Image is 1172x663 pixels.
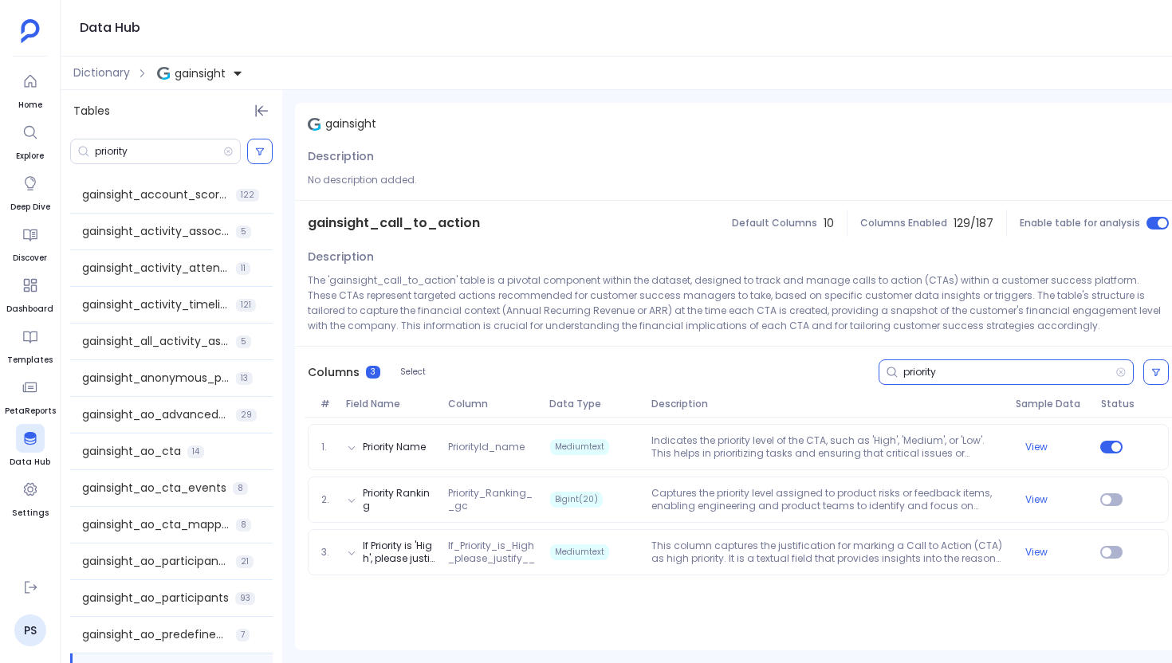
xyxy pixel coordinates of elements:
input: Search Tables/Columns [95,145,223,158]
a: PetaReports [5,373,56,418]
span: Description [645,398,1010,410]
span: Default Columns [732,217,817,229]
span: Data Hub [10,456,50,469]
span: Sample Data [1009,398,1094,410]
span: Deep Dive [10,201,50,214]
span: gainsight_activity_attendee [82,260,230,277]
span: gainsight_ao_predefined_advanced_outreach_model__gc [82,626,230,643]
span: 8 [233,482,248,495]
span: Bigint(20) [550,492,603,508]
span: Column [442,398,544,410]
span: 29 [236,409,257,422]
span: Status [1095,398,1129,410]
a: Data Hub [10,424,50,469]
span: gainsight_ao_cta_events [82,480,226,496]
img: gainsight.svg [157,67,170,80]
span: gainsight [325,116,376,132]
p: This column captures the justification for marking a Call to Action (CTA) as high priority. It is... [645,539,1009,565]
span: If_Priority_is_High_please_justify__gc [442,539,543,565]
span: 11 [236,262,250,275]
span: Settings [12,507,49,520]
span: # [314,398,340,410]
span: 1. [315,441,340,453]
p: Captures the priority level assigned to product risks or feedback items, enabling engineering and... [645,487,1009,512]
span: 129 / 187 [954,215,993,232]
span: gainsight_activity_associated_records [82,223,230,240]
span: 3 [366,366,380,379]
span: 2. [315,493,340,506]
span: Mediumtext [550,439,609,455]
img: petavue logo [21,19,40,43]
p: Indicates the priority level of the CTA, such as 'High', 'Medium', or 'Low'. This helps in priori... [645,434,1009,460]
span: 14 [187,445,204,458]
span: Priority_Ranking__gc [442,487,543,512]
span: PetaReports [5,405,56,418]
button: Priority Name [363,441,426,453]
p: The 'gainsight_call_to_action' table is a pivotal component within the dataset, designed to track... [308,273,1169,333]
button: Priority Ranking [363,487,435,512]
button: If Priority is 'High', please justify [363,539,435,565]
span: gainsight_ao_advanced_outreach__gc [82,406,230,423]
button: Select [390,362,436,382]
span: 122 [236,189,259,202]
span: 3. [315,546,340,559]
span: Data Type [543,398,645,410]
button: View [1025,546,1048,559]
span: gainsight_ao_cta_mapping [82,516,230,533]
span: Columns [308,364,360,381]
span: Templates [7,354,53,367]
img: gainsight.svg [308,118,321,131]
span: Field Name [340,398,442,410]
a: Dashboard [6,271,53,316]
span: gainsight_all_activity_associated_records [82,333,230,350]
span: Description [308,249,374,265]
a: Explore [16,118,45,163]
div: Tables [61,90,282,132]
button: Hide Tables [250,100,273,122]
a: Home [16,67,45,112]
span: Home [16,99,45,112]
input: Search Columns [903,366,1115,379]
span: gainsight_ao_participant_source_configuration__gc [82,553,230,570]
span: gainsight_ao_participants [82,590,229,606]
span: 121 [236,299,256,312]
span: 5 [236,226,251,238]
a: Discover [13,220,47,265]
span: 93 [235,592,255,605]
h1: Data Hub [80,17,140,39]
span: 13 [236,372,253,385]
a: Templates [7,322,53,367]
span: Discover [13,252,47,265]
span: Dictionary [73,65,130,81]
span: gainsight_call_to_action [308,214,480,233]
span: Mediumtext [550,544,609,560]
span: 8 [236,519,251,532]
a: Deep Dive [10,169,50,214]
p: No description added. [308,172,1169,187]
span: Columns Enabled [860,217,947,229]
a: Settings [12,475,49,520]
a: PS [14,614,46,646]
span: 7 [236,629,250,641]
span: gainsight_account_scorecard_history [82,186,230,203]
button: View [1025,493,1048,506]
button: View [1025,441,1048,453]
span: Explore [16,150,45,163]
span: Dashboard [6,303,53,316]
span: 10 [824,215,834,232]
span: 21 [236,555,254,568]
span: gainsight_ao_cta [82,443,181,460]
button: gainsight [154,61,246,86]
span: PriorityId_name [442,441,543,453]
span: 5 [236,335,251,348]
span: gainsight [175,65,226,81]
span: gainsight_activity_timeline [82,296,230,313]
span: gainsight_anonymous_person [82,370,230,386]
span: Enable table for analysis [1020,217,1140,229]
span: Description [308,148,374,165]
